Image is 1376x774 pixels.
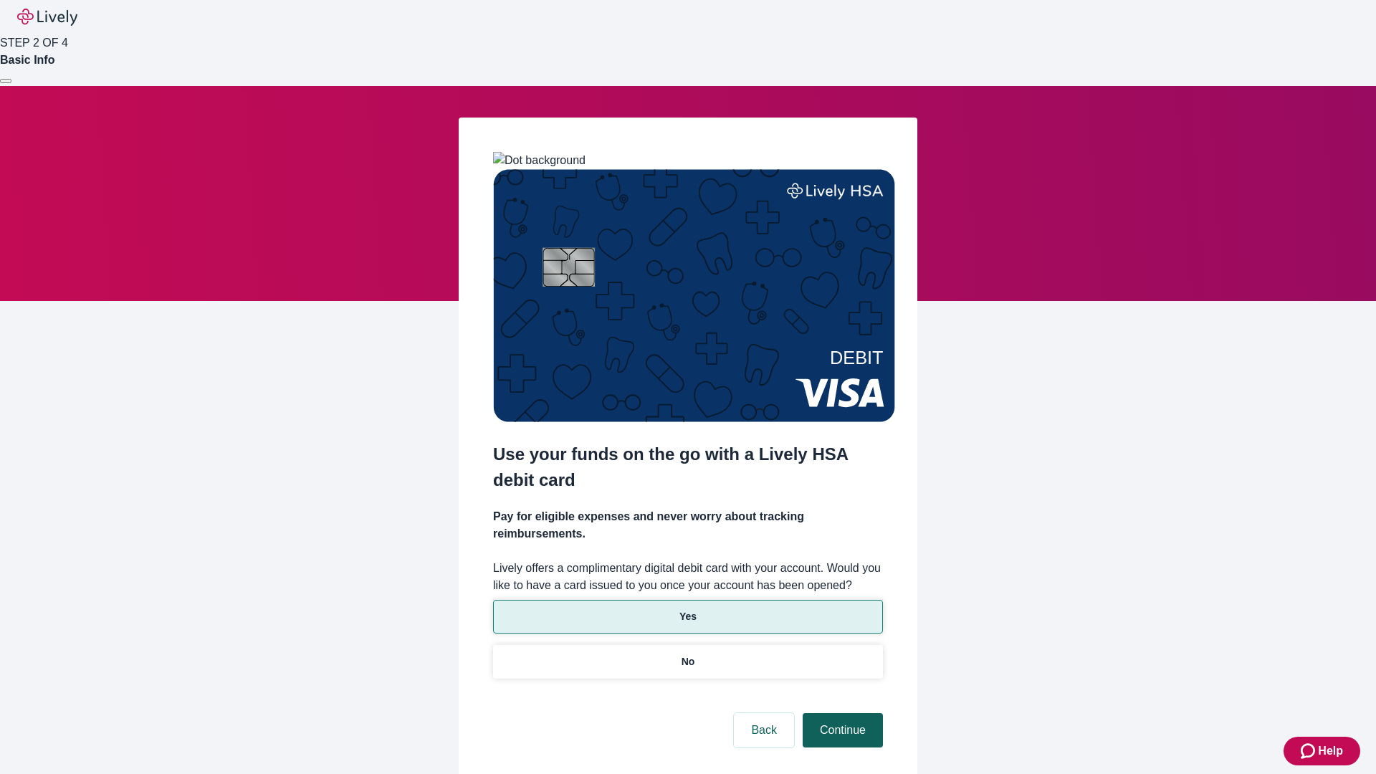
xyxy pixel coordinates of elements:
[1284,737,1360,765] button: Zendesk support iconHelp
[17,9,77,26] img: Lively
[493,600,883,634] button: Yes
[1318,742,1343,760] span: Help
[803,713,883,747] button: Continue
[734,713,794,747] button: Back
[682,654,695,669] p: No
[493,441,883,493] h2: Use your funds on the go with a Lively HSA debit card
[1301,742,1318,760] svg: Zendesk support icon
[679,609,697,624] p: Yes
[493,645,883,679] button: No
[493,560,883,594] label: Lively offers a complimentary digital debit card with your account. Would you like to have a card...
[493,152,586,169] img: Dot background
[493,508,883,543] h4: Pay for eligible expenses and never worry about tracking reimbursements.
[493,169,895,422] img: Debit card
